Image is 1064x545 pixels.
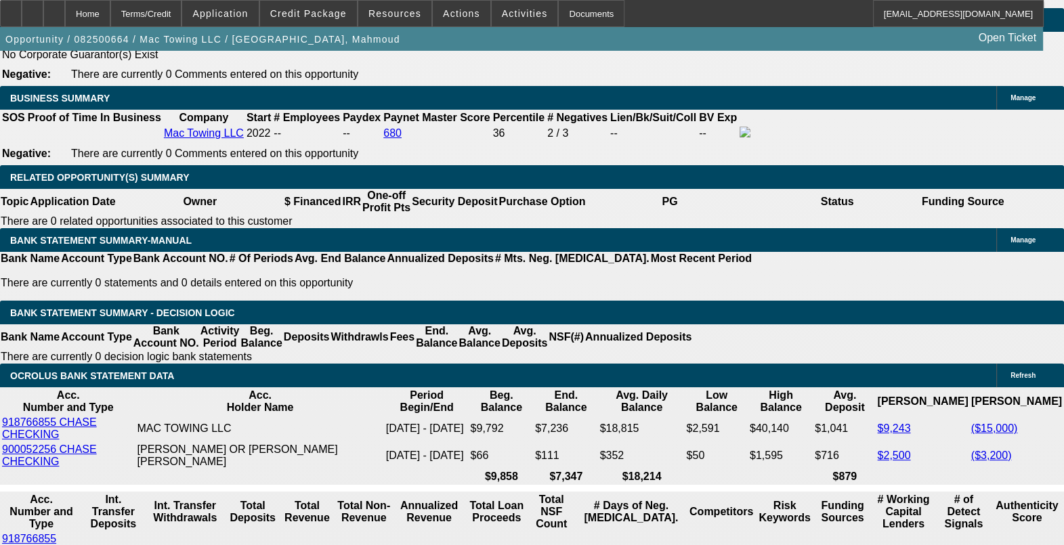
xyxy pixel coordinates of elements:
span: Resources [368,8,421,19]
a: 680 [383,127,402,139]
th: $9,858 [470,470,534,483]
span: Refresh [1010,372,1036,379]
th: [PERSON_NAME] [971,389,1063,414]
span: -- [274,127,281,139]
span: Bank Statement Summary - Decision Logic [10,307,235,318]
b: # Employees [274,112,340,123]
th: $879 [814,470,875,483]
th: # Working Capital Lenders [871,493,936,531]
th: Total Deposits [226,493,280,531]
td: $66 [470,443,534,468]
th: Purchase Option [498,189,586,215]
td: [DATE] - [DATE] [385,443,469,468]
td: $1,595 [749,443,813,468]
span: Manage [1010,94,1036,102]
th: Acc. Number and Type [1,389,135,414]
th: Total Non-Revenue [335,493,393,531]
b: Percentile [493,112,545,123]
span: There are currently 0 Comments entered on this opportunity [71,68,358,80]
th: Funding Sources [815,493,870,531]
button: Actions [433,1,490,26]
b: Paydex [343,112,381,123]
th: # Of Periods [229,252,294,265]
td: 2022 [246,126,272,141]
th: $7,347 [534,470,598,483]
th: Authenticity Score [992,493,1063,531]
span: OCROLUS BANK STATEMENT DATA [10,370,174,381]
b: Company [179,112,228,123]
a: ($15,000) [971,422,1018,434]
th: High Balance [749,389,813,414]
th: Period Begin/End [385,389,469,414]
td: MAC TOWING LLC [137,416,384,441]
a: 900052256 CHASE CHECKING [2,443,97,467]
th: PG [586,189,753,215]
button: Application [182,1,258,26]
b: Negative: [2,148,51,159]
th: Status [754,189,921,215]
th: Total Revenue [281,493,334,531]
td: -- [342,126,381,141]
th: Avg. Daily Balance [599,389,685,414]
th: Low Balance [685,389,747,414]
th: Security Deposit [411,189,498,215]
th: Avg. Balance [458,324,501,350]
th: Owner [116,189,284,215]
button: Activities [492,1,558,26]
th: End. Balance [415,324,458,350]
td: $111 [534,443,598,468]
span: BUSINESS SUMMARY [10,93,110,104]
th: Application Date [29,189,116,215]
span: Manage [1010,236,1036,244]
th: Bank Account NO. [133,324,200,350]
th: Funding Source [921,189,1005,215]
span: BANK STATEMENT SUMMARY-MANUAL [10,235,192,246]
b: # Negatives [547,112,608,123]
p: There are currently 0 statements and 0 details entered on this opportunity [1,277,752,289]
th: Acc. Number and Type [1,493,81,531]
th: Annualized Deposits [584,324,692,350]
td: $716 [814,443,875,468]
th: One-off Profit Pts [362,189,411,215]
th: # Mts. Neg. [MEDICAL_DATA]. [494,252,650,265]
td: [PERSON_NAME] OR [PERSON_NAME] [PERSON_NAME] [137,443,384,468]
th: [PERSON_NAME] [876,389,969,414]
th: IRR [341,189,362,215]
th: Account Type [60,324,133,350]
span: Application [192,8,248,19]
th: SOS [1,111,26,125]
span: Actions [443,8,480,19]
b: Negative: [2,68,51,80]
td: $18,815 [599,416,685,441]
b: Start [247,112,271,123]
th: $18,214 [599,470,685,483]
div: 2 / 3 [547,127,608,139]
th: Competitors [689,493,754,531]
th: # of Detect Signals [937,493,990,531]
th: $ Financed [284,189,342,215]
th: Annualized Deposits [386,252,494,265]
th: Deposits [283,324,331,350]
b: Paynet Master Score [383,112,490,123]
span: Activities [502,8,548,19]
button: Resources [358,1,431,26]
td: $50 [685,443,747,468]
a: Mac Towing LLC [164,127,244,139]
a: Open Ticket [973,26,1042,49]
div: 36 [493,127,545,139]
td: $352 [599,443,685,468]
td: -- [698,126,738,141]
td: $1,041 [814,416,875,441]
th: Avg. Deposit [814,389,875,414]
span: RELATED OPPORTUNITY(S) SUMMARY [10,172,189,183]
th: Annualized Revenue [394,493,464,531]
th: Account Type [60,252,133,265]
th: Withdrawls [330,324,389,350]
th: Acc. Holder Name [137,389,384,414]
span: Opportunity / 082500664 / Mac Towing LLC / [GEOGRAPHIC_DATA], Mahmoud [5,34,400,45]
th: End. Balance [534,389,598,414]
td: $7,236 [534,416,598,441]
th: Beg. Balance [470,389,534,414]
b: BV Exp [699,112,737,123]
b: Lien/Bk/Suit/Coll [610,112,696,123]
